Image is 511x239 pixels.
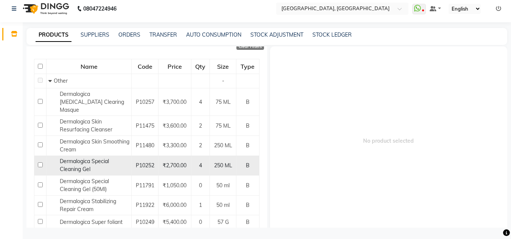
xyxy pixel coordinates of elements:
[136,182,154,189] span: P11791
[47,60,131,73] div: Name
[136,142,154,149] span: P11480
[199,202,202,208] span: 1
[60,138,129,153] span: Dermalogica Skin Smoothing Cream
[217,219,229,225] span: 57 G
[60,118,112,133] span: Dermalogica Skin Resurfacing Cleanser
[132,60,158,73] div: Code
[136,202,154,208] span: P11922
[199,162,202,169] span: 4
[163,162,186,169] span: ₹2,700.00
[54,77,68,84] span: Other
[136,99,154,105] span: P10257
[60,219,123,225] span: Dermalogica Super foliant
[216,122,231,129] span: 75 ML
[216,182,230,189] span: 50 ml
[163,122,186,129] span: ₹3,600.00
[216,202,230,208] span: 50 ml
[163,142,186,149] span: ₹3,300.00
[246,182,250,189] span: B
[159,60,190,73] div: Price
[214,142,232,149] span: 250 ML
[36,28,71,42] a: PRODUCTS
[136,219,154,225] span: P10249
[163,99,186,105] span: ₹3,700.00
[246,219,250,225] span: B
[81,31,109,38] a: SUPPLIERS
[149,31,177,38] a: TRANSFER
[210,60,236,73] div: Size
[136,162,154,169] span: P10252
[60,91,124,113] span: Dermalogica [MEDICAL_DATA] Clearing Masque
[199,122,202,129] span: 2
[237,60,258,73] div: Type
[222,77,224,84] span: -
[246,99,250,105] span: B
[312,31,352,38] a: STOCK LEDGER
[250,31,303,38] a: STOCK ADJUSTMENT
[246,122,250,129] span: B
[214,162,232,169] span: 250 ML
[199,219,202,225] span: 0
[60,158,109,173] span: Dermalogica Special Cleaning Gel
[186,31,241,38] a: AUTO CONSUMPTION
[60,178,109,193] span: Dermalogica Special Cleaning Gel (50Ml)
[216,99,231,105] span: 75 ML
[60,198,116,213] span: Dermalogica Stabilizing Repair Cream
[163,219,186,225] span: ₹5,400.00
[270,46,508,235] span: No product selected
[199,99,202,105] span: 4
[199,182,202,189] span: 0
[236,43,264,50] div: Clear Filters
[246,142,250,149] span: B
[199,142,202,149] span: 2
[118,31,140,38] a: ORDERS
[163,202,186,208] span: ₹6,000.00
[48,77,54,84] span: Collapse Row
[192,60,210,73] div: Qty
[136,122,154,129] span: P11475
[246,202,250,208] span: B
[246,162,250,169] span: B
[163,182,186,189] span: ₹1,050.00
